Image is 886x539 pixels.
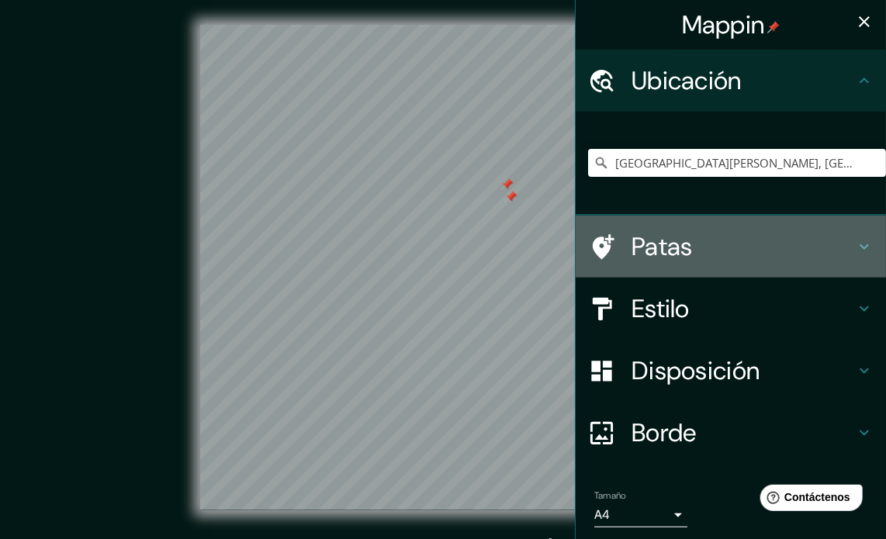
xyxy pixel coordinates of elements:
font: Borde [632,416,697,449]
font: Tamaño [594,489,626,502]
font: Disposición [632,354,760,387]
div: A4 [594,503,687,527]
input: Elige tu ciudad o zona [588,149,886,177]
canvas: Mapa [200,25,686,510]
div: Disposición [576,340,886,402]
div: Ubicación [576,50,886,112]
img: pin-icon.png [767,21,780,33]
font: Mappin [682,9,765,41]
font: Patas [632,230,693,263]
iframe: Lanzador de widgets de ayuda [748,479,869,522]
div: Patas [576,216,886,278]
div: Estilo [576,278,886,340]
div: Borde [576,402,886,464]
font: Ubicación [632,64,742,97]
font: Estilo [632,292,690,325]
font: A4 [594,506,610,523]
